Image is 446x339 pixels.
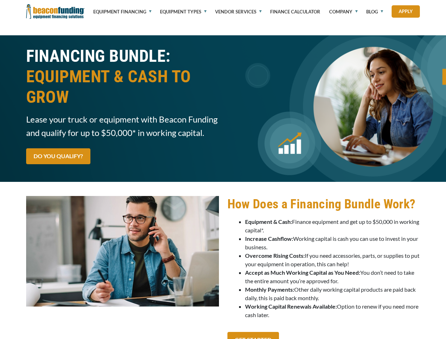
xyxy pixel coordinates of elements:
[26,148,90,164] a: DO YOU QUALIFY?
[245,303,337,310] strong: Working Capital Renewals Available:
[245,302,420,319] li: Option to renew if you need more cash later.
[227,196,420,212] h2: How Does a Financing Bundle Work?
[245,285,420,302] li: Other daily working capital products are paid back daily, this is paid back monthly.
[245,252,305,259] strong: Overcome Rising Costs:
[245,269,360,276] strong: Accept as Much Working Capital as You Need:
[245,286,294,293] strong: Monthly Payments:
[26,196,219,307] img: Man on the phone
[26,46,219,107] h1: FINANCING BUNDLE:
[26,247,219,254] a: Man on the phone
[245,235,293,242] strong: Increase Cashflow:
[245,218,420,234] li: Finance equipment and get up to $50,000 in working capital*.
[26,66,219,107] span: EQUIPMENT & CASH TO GROW
[392,5,420,18] a: Apply
[26,113,219,139] span: Lease your truck or equipment with Beacon Funding and qualify for up to $50,000* in working capital.
[245,251,420,268] li: If you need accessories, parts, or supplies to put your equipment in operation, this can help!
[245,234,420,251] li: Working capital is cash you can use to invest in your business.
[245,218,292,225] strong: Equipment & Cash:
[245,268,420,285] li: You don’t need to take the entire amount you’re approved for.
